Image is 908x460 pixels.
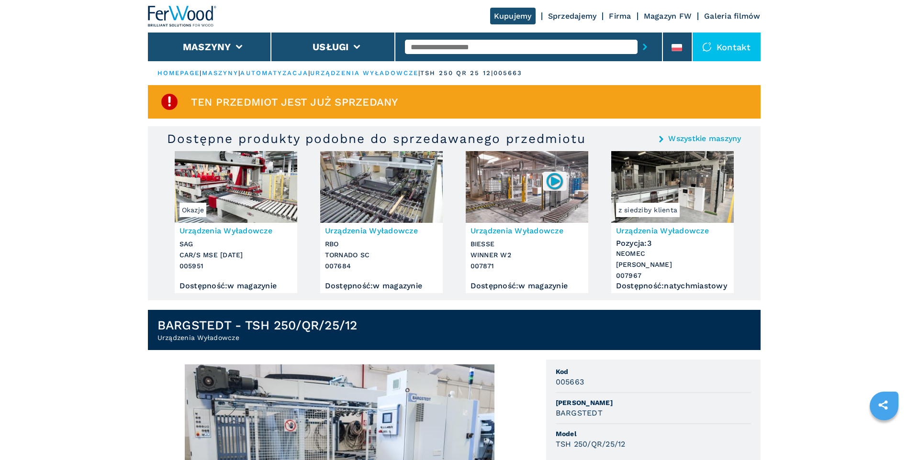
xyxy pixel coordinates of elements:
[556,367,751,376] span: Kod
[313,41,349,53] button: Usługi
[320,151,443,223] img: Urządzenia Wyładowcze RBO TORNADO SC
[179,203,207,217] span: Okazje
[693,33,761,61] div: Kontakt
[167,131,586,146] h3: Dostępne produkty podobne do sprzedawanego przedmiotu
[490,8,536,24] a: Kupujemy
[420,69,493,77] p: tsh 250 qr 25 12 |
[556,438,626,449] h3: TSH 250/QR/25/12
[548,11,597,21] a: Sprzedajemy
[556,407,603,418] h3: BARGSTEDT
[175,151,297,223] img: Urządzenia Wyładowcze SAG CAR/S MSE 1/25/12
[871,393,895,417] a: sharethis
[616,236,729,246] div: Pozycja : 3
[157,69,200,77] a: HOMEPAGE
[183,41,231,53] button: Maszyny
[611,151,734,223] img: Urządzenia Wyładowcze NEOMEC AXEL C
[616,203,680,217] span: z siedziby klienta
[157,318,358,333] h1: BARGSTEDT - TSH 250/QR/25/12
[556,429,751,438] span: Model
[545,172,564,190] img: 007871
[704,11,761,21] a: Galeria filmów
[148,6,217,27] img: Ferwood
[471,225,583,236] h3: Urządzenia Wyładowcze
[191,97,398,108] span: Ten przedmiot jest już sprzedany
[325,225,438,236] h3: Urządzenia Wyładowcze
[179,225,292,236] h3: Urządzenia Wyładowcze
[638,36,652,58] button: submit-button
[238,69,240,77] span: |
[320,151,443,293] a: Urządzenia Wyładowcze RBO TORNADO SCUrządzenia WyładowczeRBOTORNADO SC007684Dostępność:w magazynie
[466,151,588,223] img: Urządzenia Wyładowcze BIESSE WINNER W2
[644,11,692,21] a: Magazyn FW
[616,248,729,281] h3: NEOMEC [PERSON_NAME] 007967
[179,239,292,272] h3: SAG CAR/S MSE [DATE] 005951
[202,69,239,77] a: maszyny
[157,333,358,342] h2: Urządzenia Wyładowcze
[609,11,631,21] a: Firma
[325,239,438,272] h3: RBO TORNADO SC 007684
[310,69,418,77] a: urządzenia wyładowcze
[616,284,729,288] div: Dostępność : natychmiastowy
[471,284,583,288] div: Dostępność : w magazynie
[616,225,729,236] h3: Urządzenia Wyładowcze
[493,69,523,77] p: 005663
[556,376,584,387] h3: 005663
[702,42,712,52] img: Kontakt
[556,398,751,407] span: [PERSON_NAME]
[471,239,583,272] h3: BIESSE WINNER W2 007871
[200,69,202,77] span: |
[175,151,297,293] a: Urządzenia Wyładowcze SAG CAR/S MSE 1/25/12OkazjeUrządzenia WyładowczeSAGCAR/S MSE [DATE]005951Do...
[611,151,734,293] a: Urządzenia Wyładowcze NEOMEC AXEL Cz siedziby klientaUrządzenia WyładowczePozycja:3NEOMEC[PERSON_...
[418,69,420,77] span: |
[160,92,179,111] img: SoldProduct
[466,151,588,293] a: Urządzenia Wyładowcze BIESSE WINNER W2007871Urządzenia WyładowczeBIESSEWINNER W2007871Dostępność:...
[668,135,741,142] a: Wszystkie maszyny
[179,284,292,288] div: Dostępność : w magazynie
[240,69,308,77] a: automatyzacja
[308,69,310,77] span: |
[325,284,438,288] div: Dostępność : w magazynie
